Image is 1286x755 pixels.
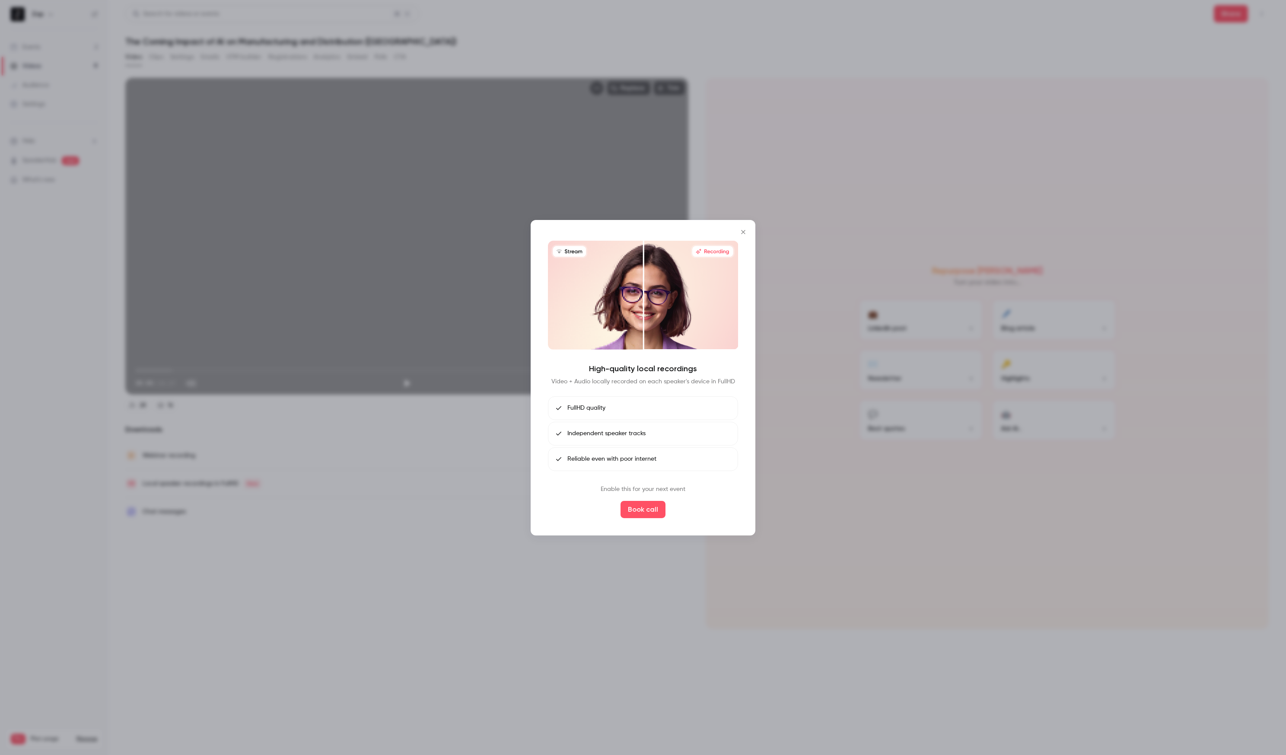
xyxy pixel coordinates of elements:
[589,363,697,374] h4: High-quality local recordings
[551,377,735,386] p: Video + Audio locally recorded on each speaker's device in FullHD
[567,429,646,438] span: Independent speaker tracks
[567,404,605,413] span: FullHD quality
[601,485,685,494] p: Enable this for your next event
[621,501,665,518] button: Book call
[735,223,752,240] button: Close
[567,455,656,464] span: Reliable even with poor internet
